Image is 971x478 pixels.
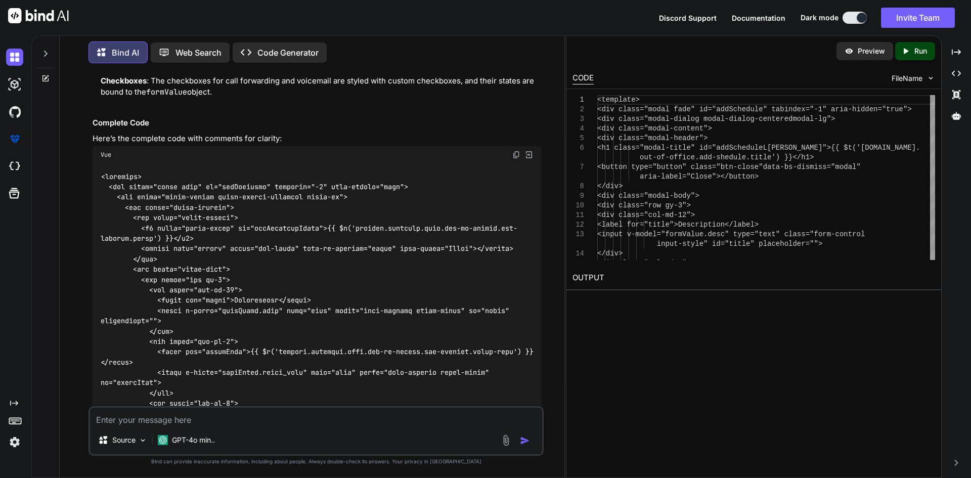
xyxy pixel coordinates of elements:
img: githubDark [6,103,23,120]
div: 5 [572,134,584,143]
h2: OUTPUT [566,266,941,290]
div: 2 [572,105,584,114]
p: Code Generator [257,47,319,59]
div: 10 [572,201,584,210]
p: Bind can provide inaccurate information, including about people. Always double-check its answers.... [89,458,544,465]
img: preview [845,47,854,56]
span: l> [750,221,759,229]
img: premium [6,131,23,148]
div: 13 [572,230,584,239]
div: 6 [572,143,584,153]
span: Vue [101,151,111,159]
span: <label for="title">Description</labe [597,221,750,229]
img: cloudideIcon [6,158,23,175]
span: input-style" id="title" placeholder=""> [656,240,822,248]
span: modal-lg"> [792,115,835,123]
span: </div> [597,182,623,190]
div: 4 [572,124,584,134]
img: darkAi-studio [6,76,23,93]
span: <div class="modal fade" id="addSchedule" tabinde [597,105,801,113]
div: 3 [572,114,584,124]
img: Pick Models [139,436,147,445]
p: GPT-4o min.. [172,435,215,445]
span: <h1 class="modal-title" id="addScheduleL [597,144,767,152]
img: attachment [500,434,512,446]
span: aria-label="Close"></button> [640,172,759,181]
img: GPT-4o mini [158,435,168,445]
div: 9 [572,191,584,201]
p: Preview [858,46,885,56]
span: out-of-office.add-shedule.title') }}</h1> [640,153,814,161]
span: <input v-model="formValue.desc" type [597,230,750,238]
span: Discord Support [659,14,717,22]
img: copy [512,151,520,159]
div: 11 [572,210,584,220]
span: ="text" class="form-control [750,230,865,238]
p: Web Search [175,47,222,59]
span: <div class="col-md-12"> [597,211,695,219]
button: Invite Team [881,8,955,28]
span: <button type="button" class="btn-close" [597,163,763,171]
span: data-bs-dismiss="modal" [763,163,860,171]
button: Discord Support [659,13,717,23]
span: <div class="modal-content"> [597,124,712,133]
span: FileName [892,73,922,83]
span: <div class="col-md-6"> [597,259,691,267]
span: <div class="modal-dialog modal-dialog-centered [597,115,792,123]
div: 8 [572,182,584,191]
span: <template> [597,96,640,104]
div: CODE [572,72,594,84]
span: Documentation [732,14,785,22]
span: <div class="row gy-3"> [597,201,691,209]
p: Run [914,46,927,56]
button: Documentation [732,13,785,23]
p: Here’s the complete code with comments for clarity: [93,133,542,145]
span: <div class="modal-body"> [597,192,699,200]
span: <div class="modal-header"> [597,134,708,142]
img: settings [6,433,23,451]
div: 12 [572,220,584,230]
div: 14 [572,249,584,258]
span: Dark mode [801,13,838,23]
p: Source [112,435,136,445]
div: 15 [572,258,584,268]
code: formValue [146,87,187,97]
div: 1 [572,95,584,105]
img: chevron down [926,74,935,82]
p: Bind AI [112,47,139,59]
span: [PERSON_NAME]">{{ $t('[DOMAIN_NAME]. [767,144,920,152]
h3: Complete Code [93,117,542,129]
span: </div> [597,249,623,257]
div: 7 [572,162,584,172]
span: x="-1" aria-hidden="true"> [801,105,911,113]
img: darkChat [6,49,23,66]
img: Open in Browser [524,150,534,159]
strong: Checkboxes [101,76,147,85]
p: : The checkboxes for call forwarding and voicemail are styled with custom checkboxes, and their s... [101,75,542,98]
img: icon [520,436,530,446]
img: Bind AI [8,8,69,23]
